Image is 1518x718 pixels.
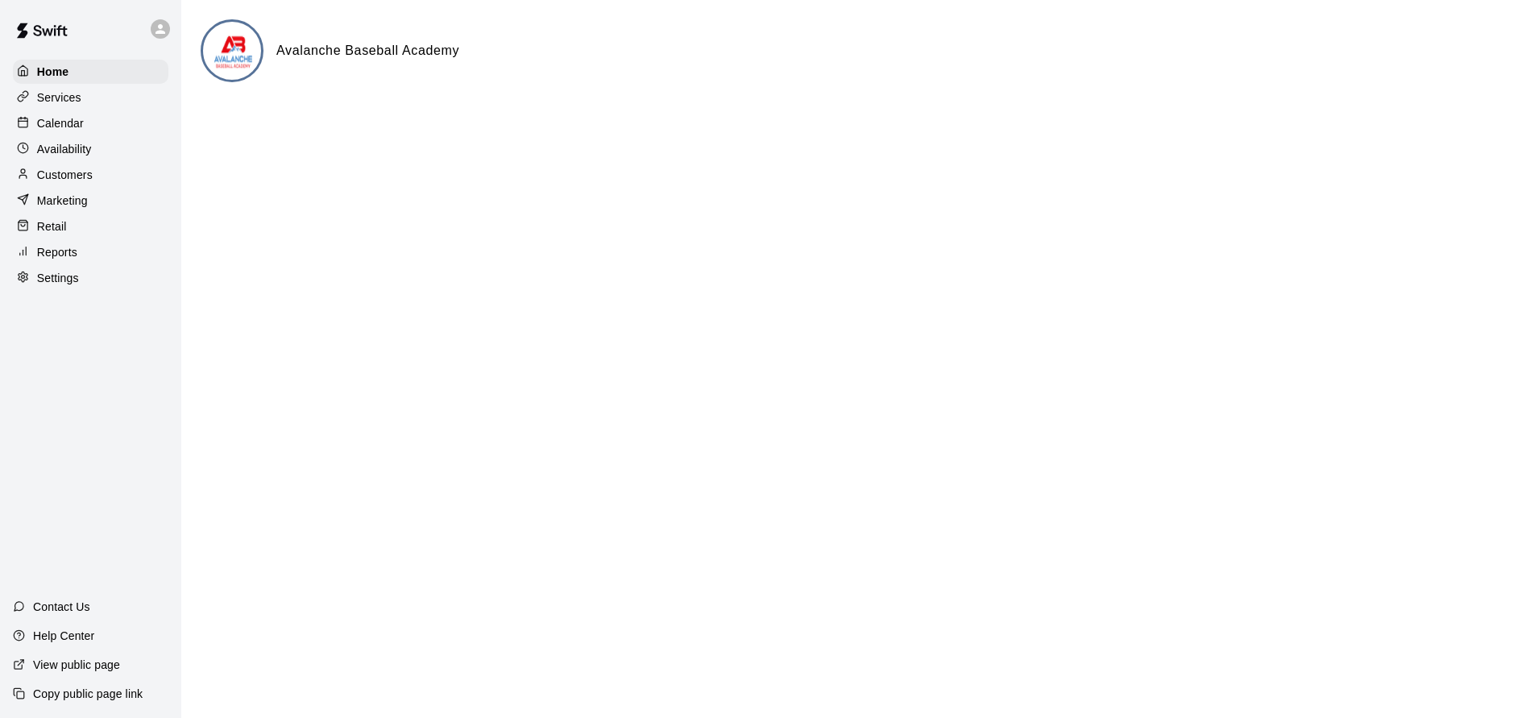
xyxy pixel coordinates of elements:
[13,111,168,135] a: Calendar
[13,85,168,110] a: Services
[13,163,168,187] a: Customers
[37,270,79,286] p: Settings
[37,218,67,234] p: Retail
[37,193,88,209] p: Marketing
[37,244,77,260] p: Reports
[33,686,143,702] p: Copy public page link
[13,214,168,239] a: Retail
[37,64,69,80] p: Home
[33,628,94,644] p: Help Center
[276,40,459,61] h6: Avalanche Baseball Academy
[13,189,168,213] a: Marketing
[37,141,92,157] p: Availability
[203,22,263,82] img: Avalanche Baseball Academy logo
[37,167,93,183] p: Customers
[37,115,84,131] p: Calendar
[33,599,90,615] p: Contact Us
[13,137,168,161] a: Availability
[13,60,168,84] a: Home
[37,89,81,106] p: Services
[13,266,168,290] a: Settings
[33,657,120,673] p: View public page
[13,240,168,264] a: Reports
